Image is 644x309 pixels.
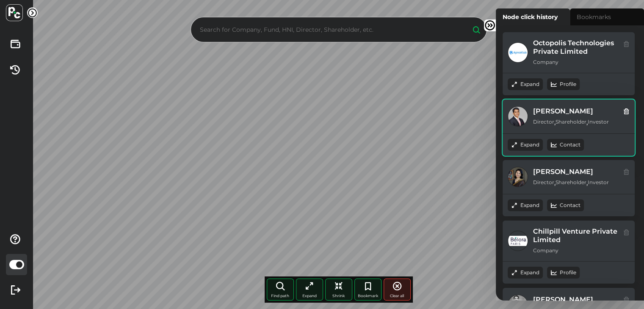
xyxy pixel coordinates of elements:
img: logo [6,4,23,21]
span: Bookmark [358,293,378,298]
div: Expand [508,199,543,211]
div: Contact [547,199,584,211]
span: Find path [271,293,289,298]
img: node-logo [508,231,528,251]
div: Company [533,58,558,66]
span: Expand [302,293,317,298]
div: Director [533,179,554,187]
a: Profile [560,269,576,276]
input: Search for Company, Fund, HNI, Director, Shareholder, etc. [198,23,464,36]
div: Shareholder [556,179,586,187]
img: node-logo [508,167,528,187]
div: Chillpill Venture Private Limited [533,227,618,244]
div: Contact [547,139,584,151]
div: Octopolis Technologies Private Limited [533,39,618,56]
div: [PERSON_NAME] [533,168,609,176]
div: Director [533,118,554,126]
div: [PERSON_NAME] [533,107,609,116]
label: Node click history [496,8,570,25]
span: Clear all [390,293,404,298]
div: , , [533,179,609,187]
a: Profile [560,80,576,88]
label: Bookmarks [570,8,644,25]
div: Expand [508,139,543,151]
div: Expand [508,78,543,90]
div: Investor [588,179,609,187]
img: node-logo [508,106,528,127]
img: node-logo [508,42,528,63]
div: Shareholder [556,118,586,126]
div: , , [533,118,609,126]
div: Company [533,247,558,254]
span: Shrink [332,293,345,298]
div: Expand [508,267,543,279]
div: [PERSON_NAME] [533,295,609,304]
div: Investor [588,118,609,126]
